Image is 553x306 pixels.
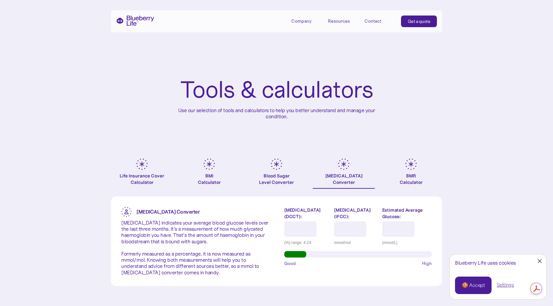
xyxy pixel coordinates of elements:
h1: Tools & calculators [180,78,373,102]
div: (%) range: 4-24 [284,239,329,246]
div: Company [291,16,320,26]
div: 🍪 Accept [462,282,485,289]
div: [MEDICAL_DATA] Converter [325,173,363,185]
div: Contact [364,18,381,24]
a: 🍪 Accept [455,277,492,294]
div: Company [291,18,311,24]
label: Estimated Average Glucose: [382,207,432,220]
strong: [MEDICAL_DATA] Converter [136,208,200,215]
label: [MEDICAL_DATA] (DCCT): [284,207,329,220]
p: [MEDICAL_DATA] indicates your average blood glucose levels over the last three months. It’s a mea... [121,220,269,276]
div: Blood Sugar Level Converter [259,173,294,185]
div: Life Insurance Cover Calculator [111,173,173,185]
a: BMICalculator [178,158,240,189]
span: Good [284,260,296,267]
a: Close Cookie Popup [533,255,546,268]
a: home [116,16,154,26]
a: Life Insurance Cover Calculator [111,158,173,189]
a: Blood SugarLevel Converter [245,158,308,189]
div: Get a quote [408,18,430,25]
a: [MEDICAL_DATA]Converter [313,158,375,189]
div: (mmol/L) [382,239,432,246]
div: Blueberry Life uses cookies [455,260,541,266]
a: Get a quote [401,16,437,27]
div: BMR Calculator [400,173,423,185]
div: Resources [328,16,357,26]
div: mmol/mol [334,239,377,246]
a: Contact [364,16,394,26]
a: BMRCalculator [380,158,442,189]
div: Resources [328,18,350,24]
p: Use our selection of tools and calculators to help you better understand and manage your condition. [173,107,380,120]
div: BMI Calculator [198,173,221,185]
span: High [422,260,432,267]
a: Settings [497,282,514,289]
label: [MEDICAL_DATA] (IFCC): [334,207,377,220]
